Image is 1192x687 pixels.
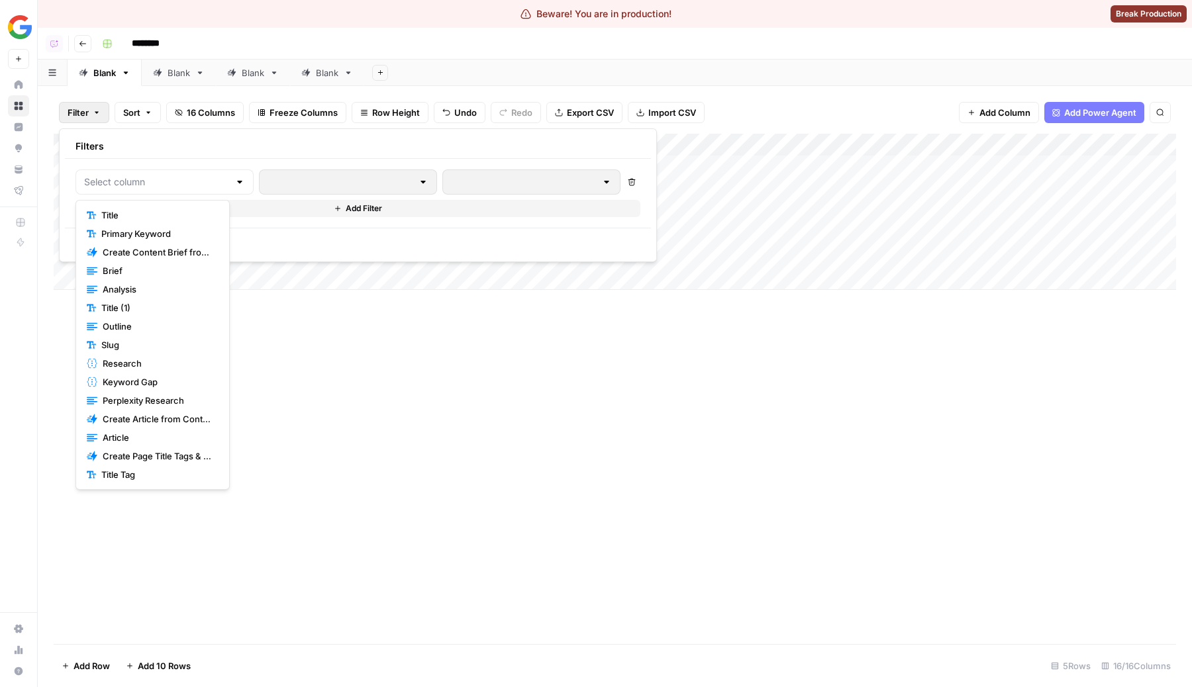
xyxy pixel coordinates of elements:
span: Title (1) [101,301,213,314]
span: Break Production [1116,8,1181,20]
button: Add Filter [75,200,640,217]
span: Article [103,431,213,444]
span: Undo [454,106,477,119]
div: Blank [316,66,338,79]
button: Add 10 Rows [118,655,199,676]
span: Sort [123,106,140,119]
a: Blank [216,60,290,86]
span: Research [103,357,213,370]
a: Settings [8,618,29,639]
button: Import CSV [628,102,705,123]
span: 16 Columns [187,106,235,119]
a: Browse [8,95,29,116]
button: Sort [115,102,161,123]
button: Help + Support [8,661,29,682]
a: Home [8,74,29,95]
span: Primary Keyword [101,227,213,240]
span: Outline [103,320,213,333]
a: Opportunities [8,138,29,159]
span: Title Tag [101,468,213,481]
span: Create Content Brief from Keyword [103,246,213,259]
a: Blank [68,60,142,86]
div: Beware! You are in production! [521,7,671,21]
div: Blank [93,66,116,79]
button: Add Power Agent [1044,102,1144,123]
button: Freeze Columns [249,102,346,123]
span: Add 10 Rows [138,659,191,672]
span: Create Page Title Tags & Meta Descriptions [103,449,213,463]
button: Workspace: felipeopsonboarding [8,11,29,44]
span: Perplexity Research [103,394,213,407]
span: Add Power Agent [1064,106,1136,119]
span: Slug [101,338,213,351]
button: Undo [434,102,485,123]
span: Add Column [979,106,1030,119]
button: Row Height [352,102,428,123]
div: Blank [168,66,190,79]
a: Blank [290,60,364,86]
img: felipeopsonboarding Logo [8,15,32,39]
span: Create Article from Content Brief [103,412,213,426]
div: 5 Rows [1046,655,1096,676]
span: Freeze Columns [270,106,338,119]
button: Redo [491,102,541,123]
button: 16 Columns [166,102,244,123]
span: Title [101,208,213,222]
div: Blank [242,66,264,79]
div: 16/16 Columns [1096,655,1176,676]
span: Export CSV [567,106,614,119]
span: Brief [103,264,213,277]
a: Your Data [8,159,29,180]
div: Filters [65,134,651,159]
span: Add Row [74,659,110,672]
span: Keyword Gap [103,375,213,389]
span: Analysis [103,283,213,296]
span: Row Height [372,106,420,119]
a: Usage [8,639,29,661]
button: Add Column [959,102,1039,123]
a: Insights [8,116,29,138]
button: Break Production [1111,5,1187,23]
span: Redo [511,106,532,119]
a: Blank [142,60,216,86]
a: Flightpath [8,180,29,201]
button: Filter [59,102,109,123]
button: Add Row [54,655,118,676]
input: Select column [84,175,229,189]
span: Import CSV [648,106,696,119]
button: Export CSV [546,102,622,123]
div: Filter [59,128,657,262]
span: Filter [68,106,89,119]
span: Add Filter [346,203,382,214]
